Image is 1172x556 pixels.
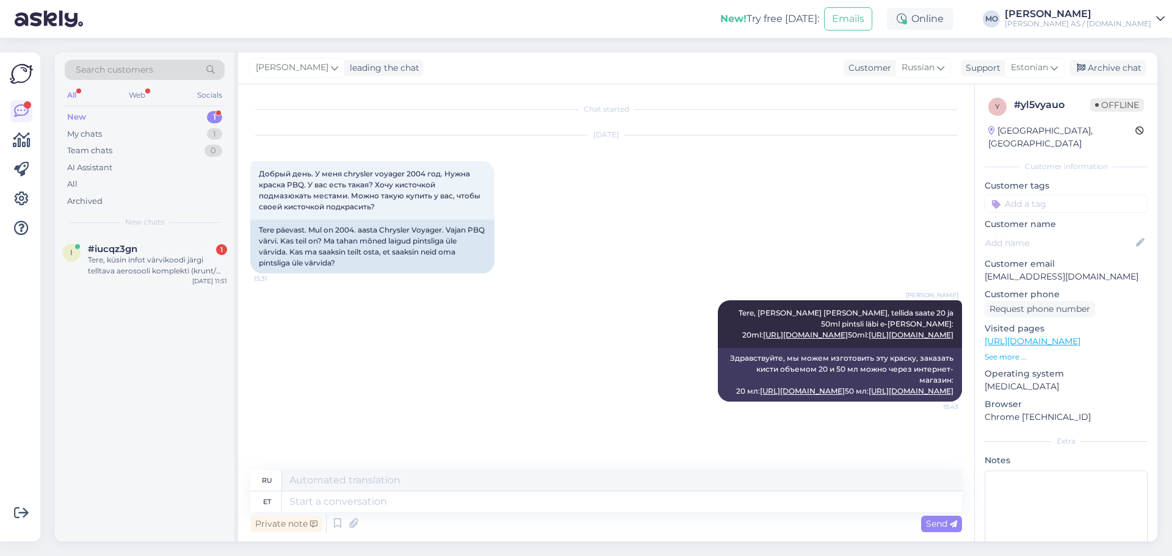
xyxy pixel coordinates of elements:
[1011,61,1048,74] span: Estonian
[254,274,300,283] span: 15:31
[125,217,164,228] span: New chats
[718,348,962,402] div: Здравствуйте, мы можем изготовить эту краску, заказать кисти объемом 20 и 50 мл можно через интер...
[1005,19,1151,29] div: [PERSON_NAME] AS / [DOMAIN_NAME]
[926,518,957,529] span: Send
[207,111,222,123] div: 1
[869,330,953,339] a: [URL][DOMAIN_NAME]
[906,291,958,300] span: [PERSON_NAME]
[67,111,86,123] div: New
[913,402,958,411] span: 15:43
[844,62,891,74] div: Customer
[988,125,1135,150] div: [GEOGRAPHIC_DATA], [GEOGRAPHIC_DATA]
[256,61,328,74] span: [PERSON_NAME]
[720,13,747,24] b: New!
[67,195,103,208] div: Archived
[192,276,227,286] div: [DATE] 11:51
[67,162,112,174] div: AI Assistant
[88,255,227,276] div: Tere, küsin infot värvikoodi järgi telltava aerosooli komplekti (krunt/ värv/ lakk) kohta: kas üh...
[985,236,1134,250] input: Add name
[250,516,322,532] div: Private note
[88,244,137,255] span: #iucqz3gn
[985,218,1148,231] p: Customer name
[67,145,112,157] div: Team chats
[1014,98,1090,112] div: # yl5vyauo
[985,258,1148,270] p: Customer email
[250,104,962,115] div: Chat started
[985,398,1148,411] p: Browser
[1005,9,1151,19] div: [PERSON_NAME]
[259,169,482,211] span: Добрый день. У меня chrysler voyager 2004 год. Нужна краска PBQ. У вас есть такая? Хочу кисточкой...
[216,244,227,255] div: 1
[887,8,953,30] div: Online
[204,145,222,157] div: 0
[65,87,79,103] div: All
[1090,98,1144,112] span: Offline
[995,102,1000,111] span: y
[985,195,1148,213] input: Add a tag
[263,491,271,512] div: et
[985,161,1148,172] div: Customer information
[345,62,419,74] div: leading the chat
[720,12,819,26] div: Try free [DATE]:
[985,454,1148,467] p: Notes
[126,87,148,103] div: Web
[985,436,1148,447] div: Extra
[902,61,935,74] span: Russian
[195,87,225,103] div: Socials
[763,330,848,339] a: [URL][DOMAIN_NAME]
[739,308,955,339] span: Tere, [PERSON_NAME] [PERSON_NAME], tellida saate 20 ja 50ml pintsli läbi e-[PERSON_NAME]: 20ml: 5...
[985,301,1095,317] div: Request phone number
[985,179,1148,192] p: Customer tags
[1069,60,1146,76] div: Archive chat
[985,380,1148,393] p: [MEDICAL_DATA]
[985,367,1148,380] p: Operating system
[760,386,845,395] a: [URL][DOMAIN_NAME]
[76,63,153,76] span: Search customers
[262,470,272,491] div: ru
[824,7,872,31] button: Emails
[985,322,1148,335] p: Visited pages
[983,10,1000,27] div: MO
[250,220,494,273] div: Tere päevast. Mul on 2004. aasta Chrysler Voyager. Vajan PBQ värvi. Kas teil on? Ma tahan mõned l...
[985,411,1148,424] p: Chrome [TECHNICAL_ID]
[985,288,1148,301] p: Customer phone
[67,128,102,140] div: My chats
[869,386,953,395] a: [URL][DOMAIN_NAME]
[985,336,1080,347] a: [URL][DOMAIN_NAME]
[1005,9,1165,29] a: [PERSON_NAME][PERSON_NAME] AS / [DOMAIN_NAME]
[207,128,222,140] div: 1
[70,248,73,257] span: i
[250,129,962,140] div: [DATE]
[67,178,78,190] div: All
[985,270,1148,283] p: [EMAIL_ADDRESS][DOMAIN_NAME]
[985,352,1148,363] p: See more ...
[10,62,33,85] img: Askly Logo
[961,62,1000,74] div: Support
